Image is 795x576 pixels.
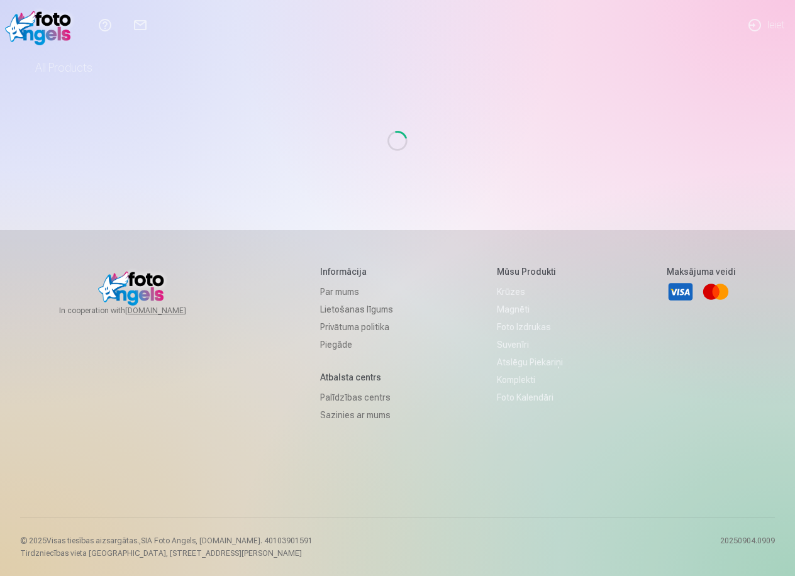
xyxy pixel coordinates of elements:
p: © 2025 Visas tiesības aizsargātas. , [20,536,313,546]
a: Komplekti [497,371,563,389]
a: Krūzes [497,283,563,301]
a: Magnēti [497,301,563,318]
h5: Maksājuma veidi [667,265,736,278]
a: Palīdzības centrs [320,389,393,406]
p: Tirdzniecības vieta [GEOGRAPHIC_DATA], [STREET_ADDRESS][PERSON_NAME] [20,548,313,558]
a: [DOMAIN_NAME] [125,306,216,316]
span: SIA Foto Angels, [DOMAIN_NAME]. 40103901591 [141,536,313,545]
p: 20250904.0909 [720,536,775,558]
a: Par mums [320,283,393,301]
a: Sazinies ar mums [320,406,393,424]
a: Privātuma politika [320,318,393,336]
span: In cooperation with [59,306,216,316]
h5: Mūsu produkti [497,265,563,278]
a: Suvenīri [497,336,563,353]
h5: Informācija [320,265,393,278]
a: Visa [667,278,694,306]
a: Atslēgu piekariņi [497,353,563,371]
a: Mastercard [702,278,730,306]
a: Foto kalendāri [497,389,563,406]
a: Foto izdrukas [497,318,563,336]
img: /v1 [5,5,77,45]
h5: Atbalsta centrs [320,371,393,384]
a: Piegāde [320,336,393,353]
a: Lietošanas līgums [320,301,393,318]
